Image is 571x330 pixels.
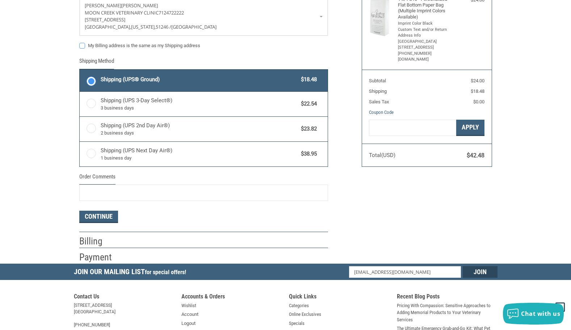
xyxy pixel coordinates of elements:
a: Account [181,311,198,318]
span: Shipping [369,88,387,94]
span: Shipping (UPS 3-Day Select®) [101,96,298,112]
span: Shipping (UPS Next Day Air®) [101,147,298,162]
span: Sales Tax [369,99,389,104]
span: Chat with us [521,310,560,318]
a: Coupon Code [369,110,394,115]
button: Continue [79,211,118,223]
span: [GEOGRAPHIC_DATA], [85,24,131,30]
span: [PERSON_NAME] [85,2,121,9]
label: My Billing address is the same as my Shipping address [79,43,328,49]
li: Imprint Color Black [398,21,454,27]
span: $18.48 [471,88,484,94]
legend: Order Comments [79,173,116,185]
a: Online Exclusives [289,311,321,318]
span: for special offers! [145,269,186,276]
span: $23.82 [298,125,317,133]
span: Shipping (UPS 2nd Day Air®) [101,121,298,137]
span: [PERSON_NAME] [121,2,158,9]
span: $22.54 [298,100,317,108]
span: Shipping (UPS® Ground) [101,75,298,84]
h2: Billing [79,235,122,247]
address: [STREET_ADDRESS] [GEOGRAPHIC_DATA] [PHONE_NUMBER] [74,302,175,328]
span: [GEOGRAPHIC_DATA] [171,24,217,30]
button: Chat with us [503,303,564,325]
span: 1 business day [101,154,298,162]
a: Categories [289,302,309,309]
input: Join [463,266,497,278]
a: Logout [181,320,196,327]
span: $0.00 [473,99,484,104]
span: [STREET_ADDRESS] [85,16,125,23]
h5: Contact Us [74,293,175,302]
legend: Shipping Method [79,57,114,69]
input: Gift Certificate or Coupon Code [369,120,456,136]
input: Email [349,266,461,278]
a: Pricing With Compassion: Sensitive Approaches to Adding Memorial Products to Your Veterinary Serv... [397,302,497,323]
span: $24.00 [471,78,484,83]
span: Subtotal [369,78,386,83]
span: Total (USD) [369,152,395,158]
span: $18.48 [298,75,317,84]
span: 2 business days [101,129,298,137]
span: [US_STATE], [131,24,156,30]
h5: Accounts & Orders [181,293,282,302]
span: 51246 / [156,24,171,30]
a: Wishlist [181,302,196,309]
span: 7124722222 [159,9,184,16]
a: Specials [289,320,305,327]
button: Apply [456,120,484,136]
h5: Recent Blog Posts [397,293,497,302]
h5: Quick Links [289,293,390,302]
li: Custom Text and/or Return Address Info [GEOGRAPHIC_DATA] [STREET_ADDRESS] [PHONE_NUMBER] [DOMAIN_... [398,27,454,63]
h2: Payment [79,251,122,263]
span: 3 business days [101,104,298,112]
span: $42.48 [467,152,484,159]
span: $38.95 [298,150,317,158]
h5: Join Our Mailing List [74,264,190,282]
span: MOON CREEK VETERINARY CLINIC [85,9,159,16]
